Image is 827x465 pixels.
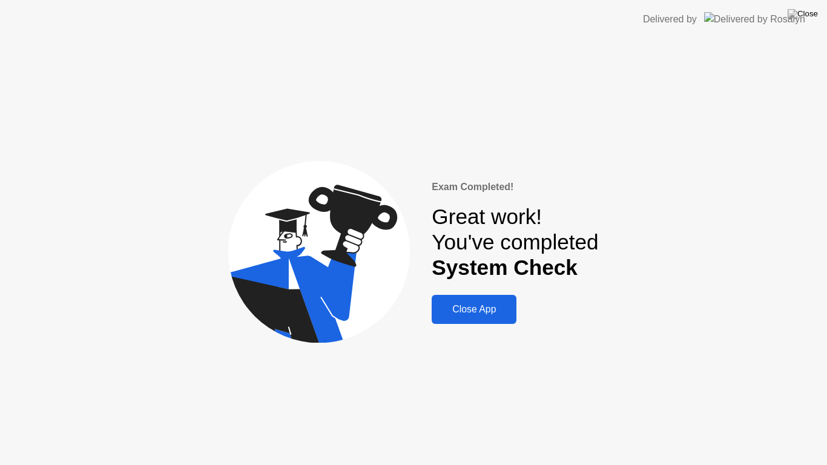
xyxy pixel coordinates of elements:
img: Close [788,9,818,19]
img: Delivered by Rosalyn [704,12,805,26]
div: Delivered by [643,12,697,27]
div: Great work! You've completed [432,204,598,281]
div: Exam Completed! [432,180,598,194]
b: System Check [432,256,578,279]
button: Close App [432,295,516,324]
div: Close App [435,304,513,315]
